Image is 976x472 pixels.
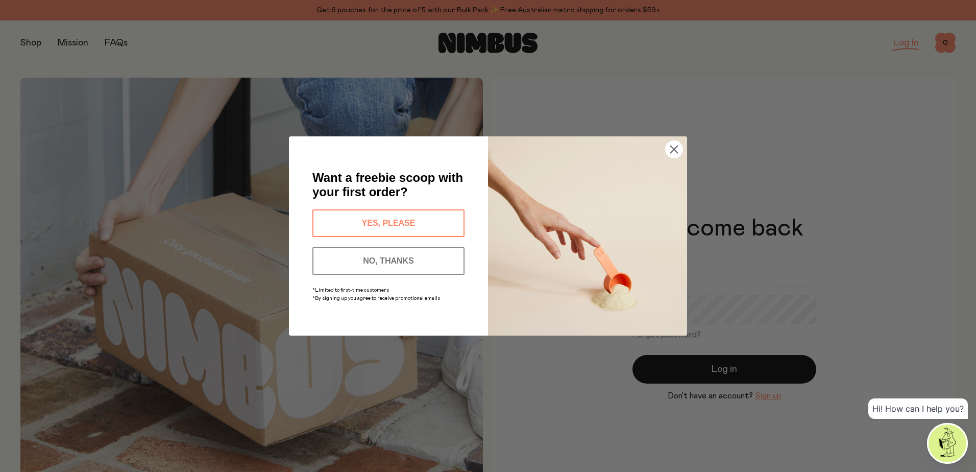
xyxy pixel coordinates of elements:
[312,296,440,301] span: *By signing up you agree to receive promotional emails
[665,140,683,158] button: Close dialog
[312,171,463,199] span: Want a freebie scoop with your first order?
[312,288,389,293] span: *Limited to first-time customers
[929,424,966,462] img: agent
[488,136,687,336] img: c0d45117-8e62-4a02-9742-374a5db49d45.jpeg
[868,398,968,419] div: Hi! How can I help you?
[312,247,465,275] button: NO, THANKS
[312,209,465,237] button: YES, PLEASE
